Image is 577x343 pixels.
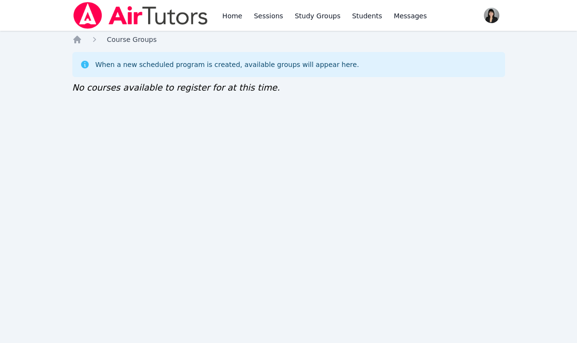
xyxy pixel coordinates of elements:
span: Messages [394,11,427,21]
div: When a new scheduled program is created, available groups will appear here. [96,60,359,69]
span: Course Groups [107,36,157,43]
a: Course Groups [107,35,157,44]
img: Air Tutors [72,2,209,29]
span: No courses available to register for at this time. [72,82,280,92]
nav: Breadcrumb [72,35,505,44]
